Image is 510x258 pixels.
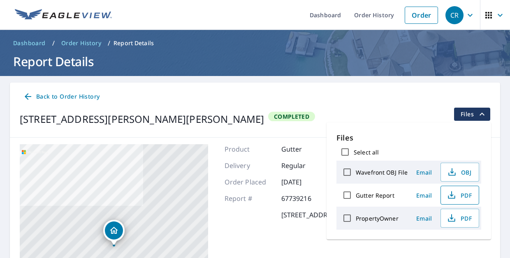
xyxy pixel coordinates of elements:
[225,161,274,170] p: Delivery
[336,132,481,143] p: Files
[414,191,434,199] span: Email
[411,212,437,225] button: Email
[225,144,274,154] p: Product
[411,189,437,202] button: Email
[461,109,487,119] span: Files
[356,191,394,199] label: Gutter Report
[114,39,154,47] p: Report Details
[225,193,274,203] p: Report #
[281,193,331,203] p: 67739216
[58,37,104,50] a: Order History
[61,39,101,47] span: Order History
[440,209,479,228] button: PDF
[414,168,434,176] span: Email
[10,37,500,50] nav: breadcrumb
[405,7,438,24] a: Order
[281,210,446,220] p: [STREET_ADDRESS][PERSON_NAME][PERSON_NAME]
[356,214,399,222] label: PropertyOwner
[445,6,464,24] div: CR
[354,148,379,156] label: Select all
[13,39,46,47] span: Dashboard
[454,108,490,121] button: filesDropdownBtn-67739216
[52,38,55,48] li: /
[10,37,49,50] a: Dashboard
[281,144,331,154] p: Gutter
[446,190,472,200] span: PDF
[269,113,314,120] span: Completed
[10,53,500,70] h1: Report Details
[440,163,479,182] button: OBJ
[356,168,408,176] label: Wavefront OBJ File
[440,186,479,205] button: PDF
[20,89,103,104] a: Back to Order History
[446,167,472,177] span: OBJ
[15,9,112,21] img: EV Logo
[23,92,100,102] span: Back to Order History
[225,177,274,187] p: Order Placed
[411,166,437,179] button: Email
[281,161,331,170] p: Regular
[414,214,434,222] span: Email
[108,38,110,48] li: /
[20,112,264,127] div: [STREET_ADDRESS][PERSON_NAME][PERSON_NAME]
[103,220,125,245] div: Dropped pin, building 1, Residential property, 940 Old Tucker Road Stone Mountain, GA 30087
[281,177,331,187] p: [DATE]
[446,213,472,223] span: PDF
